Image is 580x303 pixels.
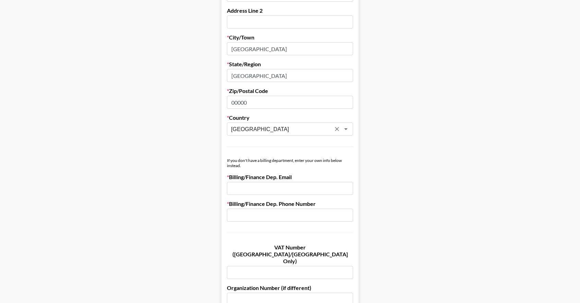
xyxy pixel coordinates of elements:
label: Organization Number (if different) [227,284,353,291]
label: City/Town [227,34,353,41]
button: Open [341,124,351,134]
label: Address Line 2 [227,7,353,14]
label: Country [227,114,353,121]
label: Billing/Finance Dep. Phone Number [227,200,353,207]
div: If you don't have a billing department, enter your own info below instead. [227,158,353,168]
label: State/Region [227,61,353,68]
label: VAT Number ([GEOGRAPHIC_DATA]/[GEOGRAPHIC_DATA] Only) [227,244,353,265]
label: Zip/Postal Code [227,88,353,94]
button: Clear [332,124,342,134]
label: Billing/Finance Dep. Email [227,174,353,180]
